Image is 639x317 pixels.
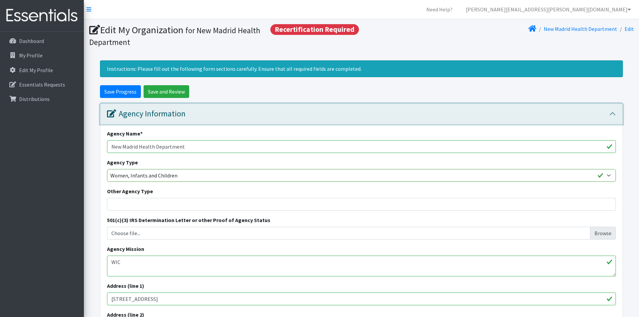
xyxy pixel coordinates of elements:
[625,25,634,32] a: Edit
[100,60,623,77] div: Instructions: Please fill out the following form sections carefully. Ensure that all required fie...
[421,3,458,16] a: Need Help?
[19,38,44,44] p: Dashboard
[19,96,50,102] p: Distributions
[107,187,153,195] label: Other Agency Type
[107,227,616,240] label: Choose file...
[19,52,43,59] p: My Profile
[107,158,138,166] label: Agency Type
[3,4,81,27] img: HumanEssentials
[544,25,617,32] a: New Madrid Health Department
[100,104,623,124] button: Agency Information
[3,78,81,91] a: Essentials Requests
[3,34,81,48] a: Dashboard
[461,3,636,16] a: [PERSON_NAME][EMAIL_ADDRESS][PERSON_NAME][DOMAIN_NAME]
[19,67,53,73] p: Edit My Profile
[107,216,270,224] label: 501(c)(3) IRS Determination Letter or other Proof of Agency Status
[107,109,185,119] div: Agency Information
[3,63,81,77] a: Edit My Profile
[107,256,616,276] textarea: WIC
[107,282,144,290] label: Address (line 1)
[107,129,143,138] label: Agency Name
[270,24,359,35] span: Recertification Required
[144,85,189,98] input: Save and Review
[140,130,143,137] abbr: required
[100,85,141,98] input: Save Progress
[107,245,144,253] label: Agency Mission
[3,92,81,106] a: Distributions
[89,24,359,47] h1: Edit My Organization
[89,25,260,47] small: for New Madrid Health Department
[19,81,65,88] p: Essentials Requests
[3,49,81,62] a: My Profile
